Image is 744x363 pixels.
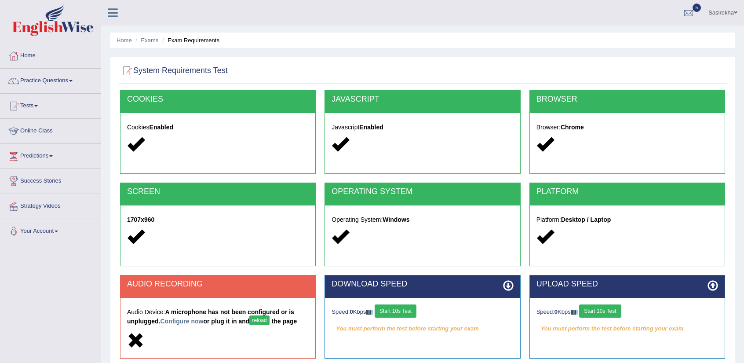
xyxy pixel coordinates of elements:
[332,187,513,196] h2: OPERATING SYSTEM
[160,318,203,325] a: Configure now
[536,187,718,196] h2: PLATFORM
[366,310,373,315] img: ajax-loader-fb-connection.gif
[0,144,101,166] a: Predictions
[536,304,718,320] div: Speed: Kbps
[127,280,309,289] h2: AUDIO RECORDING
[150,124,173,131] strong: Enabled
[536,124,718,131] h5: Browser:
[249,315,269,325] button: reload
[536,280,718,289] h2: UPLOAD SPEED
[127,95,309,104] h2: COOKIES
[141,37,159,44] a: Exams
[359,124,383,131] strong: Enabled
[536,216,718,223] h5: Platform:
[127,124,309,131] h5: Cookies
[332,216,513,223] h5: Operating System:
[536,322,718,335] em: You must perform the test before starting your exam
[383,216,409,223] strong: Windows
[127,187,309,196] h2: SCREEN
[120,64,228,77] h2: System Requirements Test
[0,69,101,91] a: Practice Questions
[579,304,621,318] button: Start 10s Test
[332,95,513,104] h2: JAVASCRIPT
[375,304,416,318] button: Start 10s Test
[332,280,513,289] h2: DOWNLOAD SPEED
[536,95,718,104] h2: BROWSER
[561,216,611,223] strong: Desktop / Laptop
[332,124,513,131] h5: Javascript
[693,4,701,12] span: 5
[0,194,101,216] a: Strategy Videos
[571,310,578,315] img: ajax-loader-fb-connection.gif
[561,124,584,131] strong: Chrome
[0,119,101,141] a: Online Class
[0,94,101,116] a: Tests
[127,309,309,327] h5: Audio Device:
[0,44,101,66] a: Home
[332,322,513,335] em: You must perform the test before starting your exam
[332,304,513,320] div: Speed: Kbps
[0,219,101,241] a: Your Account
[127,216,154,223] strong: 1707x960
[554,308,558,315] strong: 0
[160,36,219,44] li: Exam Requirements
[350,308,353,315] strong: 0
[0,169,101,191] a: Success Stories
[127,308,297,325] strong: A microphone has not been configured or is unplugged. or plug it in and the page
[117,37,132,44] a: Home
